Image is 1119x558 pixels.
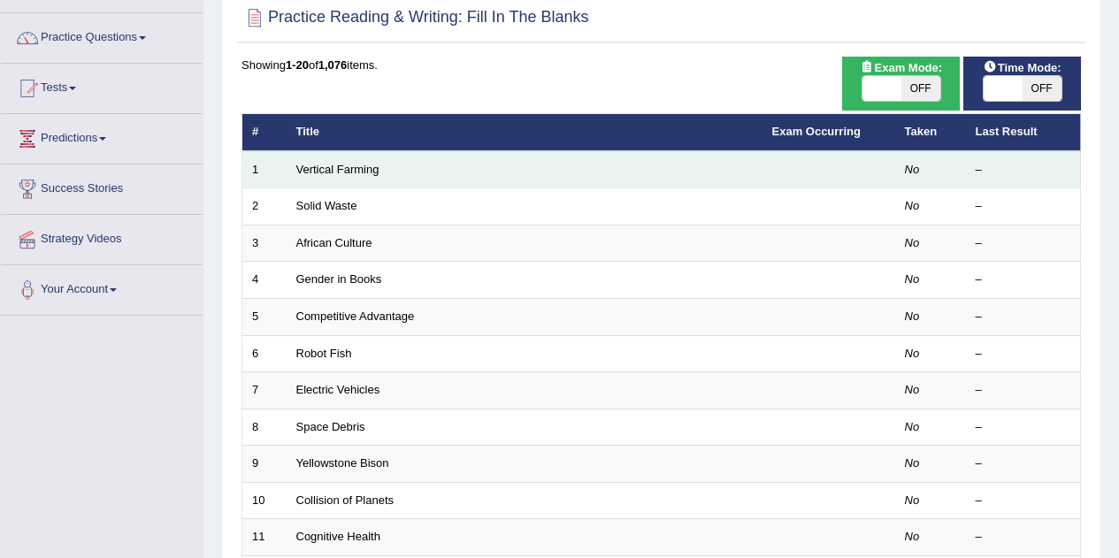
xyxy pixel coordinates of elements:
div: Showing of items. [241,57,1081,73]
td: 8 [242,409,287,446]
a: Vertical Farming [296,163,379,176]
div: – [976,235,1071,252]
a: Exam Occurring [772,125,861,138]
span: OFF [1023,76,1062,101]
em: No [905,456,920,470]
a: Strategy Videos [1,215,203,259]
b: 1,076 [318,58,348,72]
td: 4 [242,262,287,299]
div: – [976,271,1071,288]
em: No [905,310,920,323]
span: Time Mode: [977,58,1069,77]
a: Solid Waste [296,199,357,212]
a: Success Stories [1,164,203,209]
a: Collision of Planets [296,493,395,507]
em: No [905,163,920,176]
h2: Practice Reading & Writing: Fill In The Blanks [241,4,589,31]
a: Electric Vehicles [296,383,380,396]
td: 6 [242,335,287,372]
em: No [905,420,920,433]
div: – [976,455,1071,472]
td: 11 [242,519,287,556]
a: Your Account [1,265,203,310]
a: Predictions [1,114,203,158]
th: Last Result [966,114,1081,151]
th: Taken [895,114,966,151]
div: – [976,346,1071,363]
a: Tests [1,64,203,108]
b: 1-20 [286,58,309,72]
span: OFF [901,76,940,101]
em: No [905,199,920,212]
div: – [976,419,1071,436]
div: – [976,309,1071,325]
th: # [242,114,287,151]
a: Practice Questions [1,13,203,57]
div: – [976,529,1071,546]
div: – [976,198,1071,215]
div: Show exams occurring in exams [842,57,960,111]
div: – [976,382,1071,399]
td: 3 [242,225,287,262]
a: African Culture [296,236,372,249]
span: Exam Mode: [854,58,949,77]
a: Robot Fish [296,347,352,360]
div: – [976,493,1071,509]
em: No [905,383,920,396]
em: No [905,530,920,543]
td: 10 [242,482,287,519]
div: – [976,162,1071,179]
a: Space Debris [296,420,365,433]
td: 1 [242,151,287,188]
th: Title [287,114,763,151]
td: 2 [242,188,287,225]
em: No [905,493,920,507]
td: 7 [242,372,287,409]
td: 9 [242,446,287,483]
em: No [905,236,920,249]
td: 5 [242,299,287,336]
a: Competitive Advantage [296,310,415,323]
a: Yellowstone Bison [296,456,389,470]
a: Gender in Books [296,272,382,286]
a: Cognitive Health [296,530,380,543]
em: No [905,272,920,286]
em: No [905,347,920,360]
